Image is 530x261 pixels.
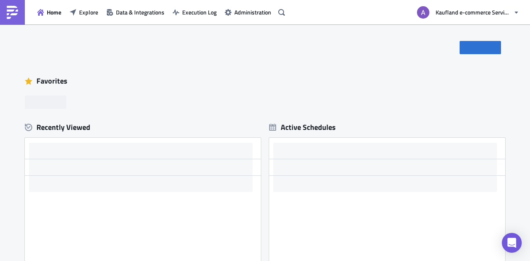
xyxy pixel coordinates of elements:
[412,3,524,22] button: Kaufland e-commerce Services GmbH & Co. KG
[33,6,65,19] button: Home
[79,8,98,17] span: Explore
[221,6,275,19] button: Administration
[65,6,102,19] button: Explore
[269,122,336,132] div: Active Schedules
[234,8,271,17] span: Administration
[47,8,61,17] span: Home
[25,121,261,134] div: Recently Viewed
[116,8,164,17] span: Data & Integrations
[6,6,19,19] img: PushMetrics
[182,8,217,17] span: Execution Log
[169,6,221,19] button: Execution Log
[416,5,430,19] img: Avatar
[25,75,505,87] div: Favorites
[102,6,169,19] button: Data & Integrations
[502,233,522,253] div: Open Intercom Messenger
[436,8,510,17] span: Kaufland e-commerce Services GmbH & Co. KG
